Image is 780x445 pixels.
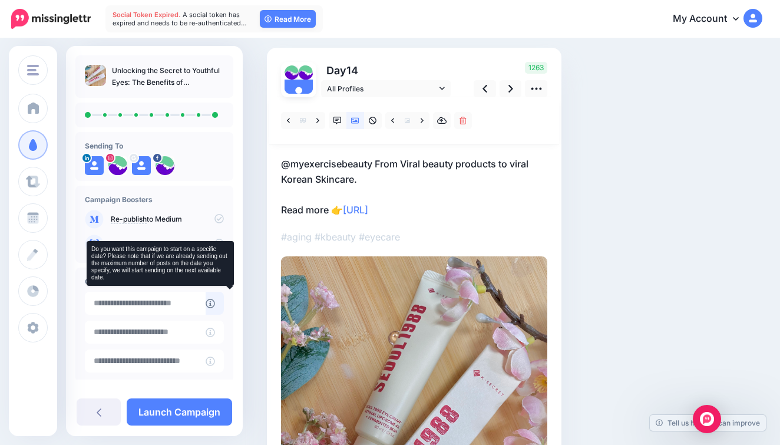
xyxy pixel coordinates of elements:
h4: Campaign Boosters [85,195,224,204]
img: user_default_image.png [132,156,151,175]
span: Social Token Expired. [113,11,181,19]
img: menu.png [27,65,39,75]
span: All Profiles [327,83,437,95]
p: @myexercisebeauty From Viral beauty products to viral Korean Skincare. Read more 👉 [281,156,547,217]
span: 1263 [525,62,547,74]
span: A social token has expired and needs to be re-authenticated… [113,11,247,27]
span: 14 [346,64,358,77]
img: user_default_image.png [85,156,104,175]
img: 279477992_518922393284184_8451916738421161878_n-bsa132011.jpg [108,156,127,175]
a: All Profiles [321,80,451,97]
img: user_default_image.png [285,80,313,108]
a: [URL] [343,204,368,216]
a: Re-publish [111,215,147,224]
h4: Campaign Settings [85,277,224,286]
img: 298399724_111683234976185_5591662673203448403_n-bsa132010.jpg [156,156,174,175]
p: Send me an [111,239,224,249]
a: Read More [260,10,316,28]
p: to Medium [111,214,224,225]
img: b73e5a6328b276cfc54a86a6687a8474_thumb.jpg [85,65,106,86]
a: update reminder [150,239,206,249]
p: Unlocking the Secret to Youthful Eyes: The Benefits of [MEDICAL_DATA] and K-Secret Seoul 1988 Eye... [112,65,224,88]
img: Missinglettr [11,9,91,29]
a: My Account [661,5,762,34]
img: 298399724_111683234976185_5591662673203448403_n-bsa132010.jpg [285,65,299,80]
h4: Sending To [85,141,224,150]
p: #aging #kbeauty #eyecare [281,229,547,245]
a: Tell us how we can improve [650,415,766,431]
div: Open Intercom Messenger [693,405,721,433]
p: Day [321,62,452,79]
img: 279477992_518922393284184_8451916738421161878_n-bsa132011.jpg [299,65,313,80]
